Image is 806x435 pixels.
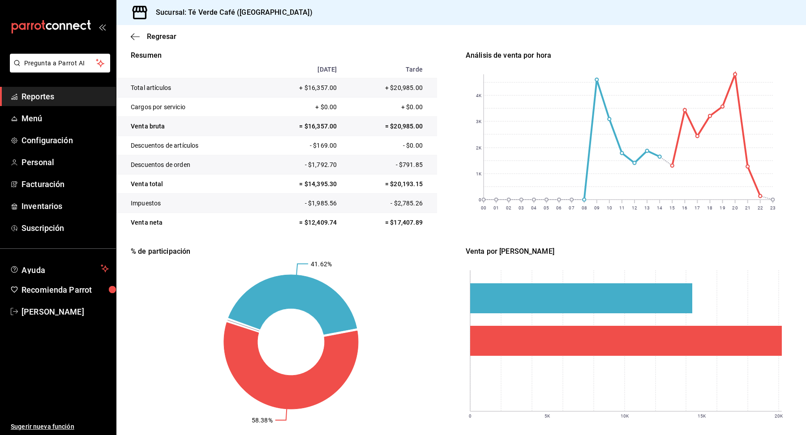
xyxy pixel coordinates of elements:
[342,155,437,175] td: - $791.85
[131,246,451,257] div: % de participación
[147,32,176,41] span: Regresar
[758,205,763,210] text: 22
[544,205,549,210] text: 05
[594,205,599,210] text: 09
[21,284,109,296] span: Recomienda Parrot
[21,134,109,146] span: Configuración
[476,93,482,98] text: 4K
[644,205,650,210] text: 13
[476,171,482,176] text: 1K
[11,422,109,431] span: Sugerir nueva función
[493,205,499,210] text: 01
[6,65,110,74] a: Pregunta a Parrot AI
[556,205,562,210] text: 06
[262,213,342,232] td: = $12,409.74
[116,78,262,98] td: Total artículos
[632,205,637,210] text: 12
[342,61,437,78] th: Tarde
[116,175,262,194] td: Venta total
[732,205,737,210] text: 20
[698,414,706,418] text: 15K
[10,54,110,72] button: Pregunta a Parrot AI
[745,205,750,210] text: 21
[657,205,662,210] text: 14
[519,205,524,210] text: 03
[24,59,96,68] span: Pregunta a Parrot AI
[21,90,109,102] span: Reportes
[262,155,342,175] td: - $1,792.70
[469,414,472,418] text: 0
[695,205,700,210] text: 17
[149,7,313,18] h3: Sucursal: Té Verde Café ([GEOGRAPHIC_DATA])
[116,213,262,232] td: Venta neta
[476,145,482,150] text: 2K
[342,136,437,155] td: - $0.00
[621,414,629,418] text: 10K
[682,205,687,210] text: 16
[262,136,342,155] td: - $169.00
[21,200,109,212] span: Inventarios
[116,50,437,61] p: Resumen
[544,414,550,418] text: 5K
[479,197,481,202] text: 0
[342,194,437,213] td: - $2,785.26
[569,205,574,210] text: 07
[775,414,783,418] text: 20K
[342,98,437,117] td: + $0.00
[342,213,437,232] td: = $17,407.89
[466,246,786,257] div: Venta por [PERSON_NAME]
[531,205,536,210] text: 04
[607,205,612,210] text: 10
[707,205,712,210] text: 18
[21,178,109,190] span: Facturación
[262,117,342,136] td: = $16,357.00
[21,112,109,124] span: Menú
[342,117,437,136] td: = $20,985.00
[466,50,786,61] div: Análisis de venta por hora
[770,205,776,210] text: 23
[99,23,106,30] button: open_drawer_menu
[116,136,262,155] td: Descuentos de artículos
[131,32,176,41] button: Regresar
[476,119,482,124] text: 3K
[481,205,486,210] text: 00
[262,61,342,78] th: [DATE]
[342,78,437,98] td: + $20,985.00
[116,155,262,175] td: Descuentos de orden
[581,205,587,210] text: 08
[262,98,342,117] td: + $0.00
[21,222,109,234] span: Suscripción
[116,117,262,136] td: Venta bruta
[21,156,109,168] span: Personal
[311,260,332,268] text: 41.62%
[262,194,342,213] td: - $1,985.56
[252,417,273,424] text: 58.38%
[116,194,262,213] td: Impuestos
[506,205,511,210] text: 02
[342,175,437,194] td: = $20,193.15
[720,205,725,210] text: 19
[116,98,262,117] td: Cargos por servicio
[21,263,97,274] span: Ayuda
[619,205,625,210] text: 11
[21,306,109,318] span: [PERSON_NAME]
[262,78,342,98] td: + $16,357.00
[262,175,342,194] td: = $14,395.30
[669,205,675,210] text: 15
